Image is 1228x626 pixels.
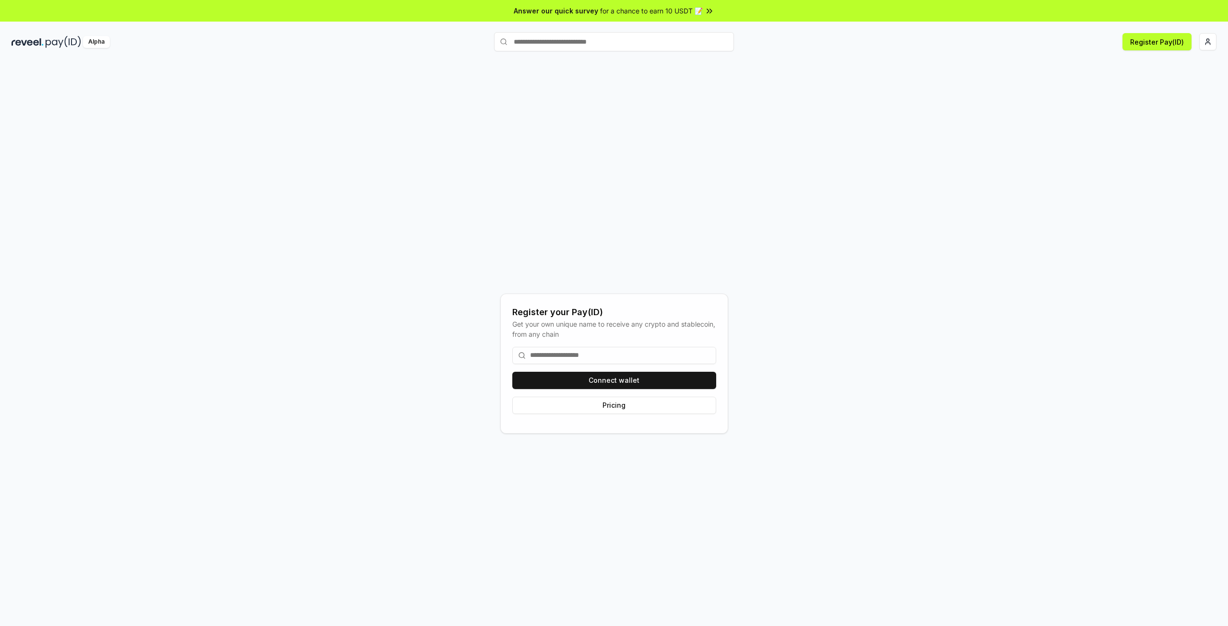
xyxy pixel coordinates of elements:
[600,6,703,16] span: for a chance to earn 10 USDT 📝
[83,36,110,48] div: Alpha
[512,397,716,414] button: Pricing
[514,6,598,16] span: Answer our quick survey
[512,372,716,389] button: Connect wallet
[512,319,716,339] div: Get your own unique name to receive any crypto and stablecoin, from any chain
[46,36,81,48] img: pay_id
[1122,33,1192,50] button: Register Pay(ID)
[12,36,44,48] img: reveel_dark
[512,306,716,319] div: Register your Pay(ID)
